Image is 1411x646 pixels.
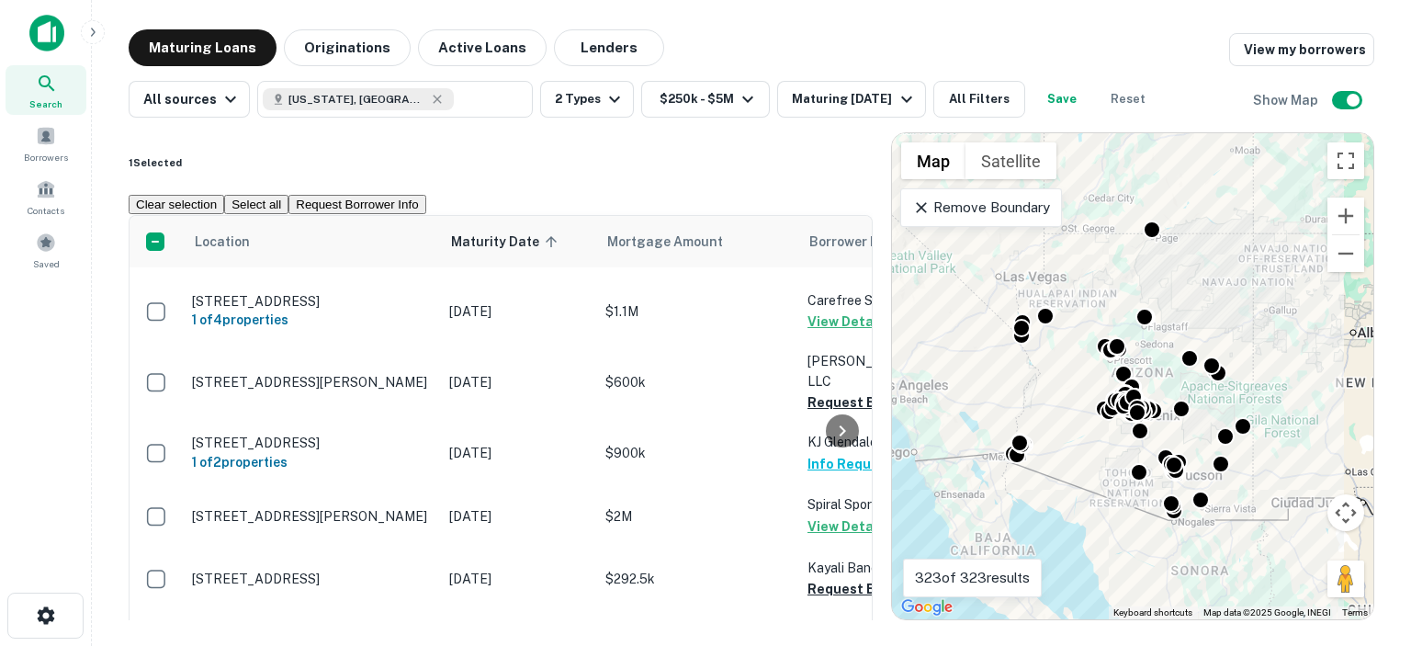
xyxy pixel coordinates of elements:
[1342,607,1368,618] a: Terms (opens in new tab)
[901,142,965,179] button: Show street map
[1203,607,1331,618] span: Map data ©2025 Google, INEGI
[1327,198,1364,234] button: Zoom in
[798,216,1000,267] th: Borrower Name
[1319,499,1411,587] iframe: Chat Widget
[912,197,1049,219] p: Remove Boundary
[1327,494,1364,531] button: Map camera controls
[143,88,242,110] div: All sources
[809,231,906,253] span: Borrower Name
[194,231,250,253] span: Location
[807,558,991,578] p: Kayali Bandar I
[29,15,64,51] img: capitalize-icon.png
[807,618,991,639] p: BJM Ventures LLC
[183,216,440,267] th: Location
[192,310,431,330] h6: 1 of 4 properties
[807,311,889,333] button: View Details
[892,133,1373,619] div: 0 0
[192,508,431,525] p: [STREET_ADDRESS][PERSON_NAME]
[897,595,957,619] img: Google
[807,578,956,600] button: Request Borrower Info
[807,453,909,475] button: Info Requested
[807,432,991,452] p: KJ Glendale LLC
[807,290,991,311] p: Carefree Studio 3B LLC
[418,29,547,66] button: Active Loans
[596,216,798,267] th: Mortgage Amount
[284,29,411,66] button: Originations
[192,571,431,587] p: [STREET_ADDRESS]
[29,96,62,111] span: Search
[641,81,770,118] button: $250k - $5M
[440,216,596,267] th: Maturity Date
[605,372,789,392] p: $600k
[807,391,956,414] button: Request Borrower Info
[129,195,224,214] button: Clear selection
[288,195,425,214] button: Request Borrower Info
[129,29,277,66] button: Maturing Loans
[807,494,991,515] p: Spiral Sports Complex II LLC
[6,172,86,221] a: Contacts
[1327,235,1364,272] button: Zoom out
[605,506,789,527] p: $2M
[792,88,917,110] div: Maturing [DATE]
[6,65,86,115] a: Search
[607,231,747,253] span: Mortgage Amount
[192,435,431,451] p: [STREET_ADDRESS]
[1033,81,1091,118] button: Save your search to get updates of matches that match your search criteria.
[451,231,563,253] span: Maturity Date
[449,506,587,527] p: [DATE]
[129,81,250,118] button: All sources
[1327,142,1364,179] button: Toggle fullscreen view
[6,225,86,275] a: Saved
[1099,81,1157,118] button: Reset
[224,195,288,214] button: Select all
[777,81,925,118] button: Maturing [DATE]
[6,119,86,168] a: Borrowers
[28,203,64,218] span: Contacts
[540,81,634,118] button: 2 Types
[915,567,1030,589] p: 323 of 323 results
[965,142,1056,179] button: Show satellite imagery
[24,150,68,164] span: Borrowers
[129,155,873,170] h6: 1 Selected
[449,301,587,322] p: [DATE]
[1229,33,1374,66] a: View my borrowers
[605,443,789,463] p: $900k
[807,516,889,538] button: View Details
[1253,90,1321,110] h6: Show Map
[807,351,991,391] p: [PERSON_NAME] Investment LLC
[1113,606,1192,619] button: Keyboard shortcuts
[605,301,789,322] p: $1.1M
[933,81,1025,118] button: All Filters
[449,372,587,392] p: [DATE]
[554,29,664,66] button: Lenders
[449,569,587,589] p: [DATE]
[192,293,431,310] p: [STREET_ADDRESS]
[192,374,431,391] p: [STREET_ADDRESS][PERSON_NAME]
[897,595,957,619] a: Open this area in Google Maps (opens a new window)
[192,452,431,472] h6: 1 of 2 properties
[449,443,587,463] p: [DATE]
[605,569,789,589] p: $292.5k
[288,91,426,108] span: [US_STATE], [GEOGRAPHIC_DATA]
[33,256,60,271] span: Saved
